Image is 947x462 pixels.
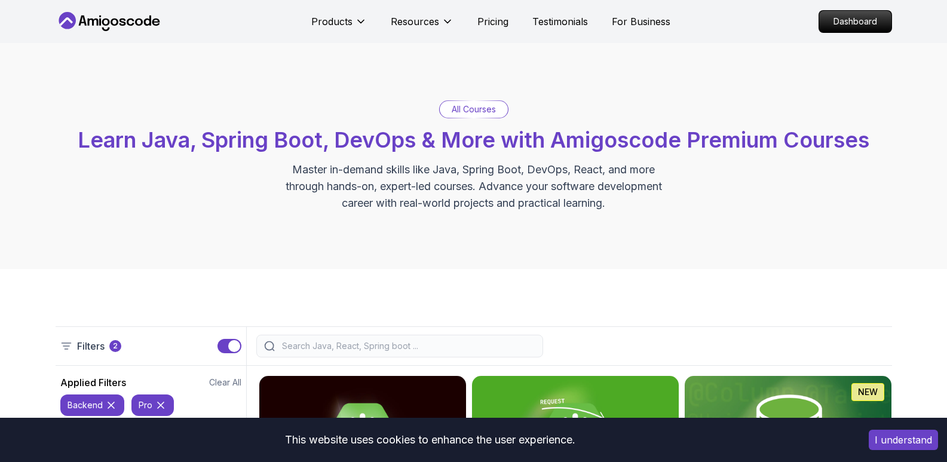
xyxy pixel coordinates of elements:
p: NEW [858,386,878,398]
p: Products [311,14,353,29]
div: This website uses cookies to enhance the user experience. [9,427,851,453]
button: Products [311,14,367,38]
a: Pricing [477,14,508,29]
input: Search Java, React, Spring boot ... [280,340,535,352]
iframe: chat widget [897,414,935,450]
a: Dashboard [819,10,892,33]
p: All Courses [452,103,496,115]
a: For Business [612,14,670,29]
button: pro [131,394,174,416]
a: Testimonials [532,14,588,29]
button: backend [60,394,124,416]
p: 2 [113,341,118,351]
p: Filters [77,339,105,353]
button: Resources [391,14,453,38]
h2: Applied Filters [60,375,126,390]
p: Resources [391,14,439,29]
p: Master in-demand skills like Java, Spring Boot, DevOps, React, and more through hands-on, expert-... [273,161,675,212]
span: Learn Java, Spring Boot, DevOps & More with Amigoscode Premium Courses [78,127,869,153]
p: Dashboard [819,11,891,32]
button: Clear All [209,377,241,388]
p: pro [139,399,152,411]
p: backend [68,399,103,411]
button: Accept cookies [869,430,938,450]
